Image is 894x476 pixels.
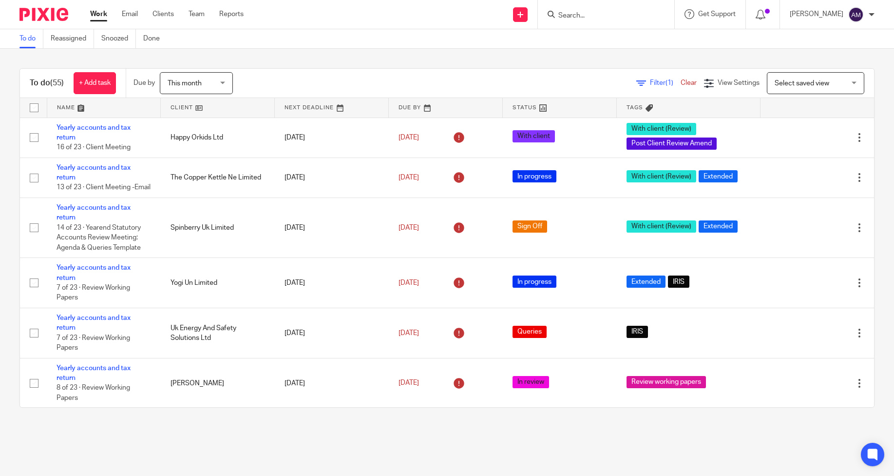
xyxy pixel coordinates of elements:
[50,79,64,87] span: (55)
[275,118,389,158] td: [DATE]
[848,7,864,22] img: svg%3E
[275,358,389,408] td: [DATE]
[143,29,167,48] a: Done
[19,8,68,21] img: Pixie
[627,138,717,150] span: Post Client Review Amend
[161,358,275,408] td: [PERSON_NAME]
[275,258,389,308] td: [DATE]
[681,79,697,86] a: Clear
[57,164,131,181] a: Yearly accounts and tax return
[699,170,738,182] span: Extended
[101,29,136,48] a: Snoozed
[718,79,760,86] span: View Settings
[57,385,130,402] span: 8 of 23 · Review Working Papers
[513,220,547,233] span: Sign Off
[627,376,706,388] span: Review working papers
[57,365,131,381] a: Yearly accounts and tax return
[399,330,419,337] span: [DATE]
[666,79,673,86] span: (1)
[627,123,696,135] span: With client (Review)
[57,264,131,281] a: Yearly accounts and tax return
[399,380,419,387] span: [DATE]
[275,308,389,358] td: [DATE]
[275,158,389,198] td: [DATE]
[513,326,547,338] span: Queries
[57,335,130,352] span: 7 of 23 · Review Working Papers
[627,105,643,110] span: Tags
[161,308,275,358] td: Uk Energy And Safety Solutions Ltd
[152,9,174,19] a: Clients
[399,279,419,286] span: [DATE]
[30,78,64,88] h1: To do
[57,124,131,141] a: Yearly accounts and tax return
[161,258,275,308] td: Yogi Un Limited
[161,118,275,158] td: Happy Orkids Ltd
[168,80,202,87] span: This month
[513,376,549,388] span: In review
[650,79,681,86] span: Filter
[161,198,275,258] td: Spinberry Uk Limited
[399,134,419,141] span: [DATE]
[57,184,151,191] span: 13 of 23 · Client Meeting -Email
[699,220,738,233] span: Extended
[790,9,843,19] p: [PERSON_NAME]
[57,284,130,301] span: 7 of 23 · Review Working Papers
[189,9,205,19] a: Team
[275,198,389,258] td: [DATE]
[219,9,244,19] a: Reports
[57,204,131,221] a: Yearly accounts and tax return
[668,276,689,288] span: IRIS
[161,158,275,198] td: The Copper Kettle Ne Limited
[399,224,419,231] span: [DATE]
[57,315,131,331] a: Yearly accounts and tax return
[627,276,666,288] span: Extended
[57,144,131,151] span: 16 of 23 · Client Meeting
[513,276,556,288] span: In progress
[133,78,155,88] p: Due by
[557,12,645,20] input: Search
[627,220,696,233] span: With client (Review)
[74,72,116,94] a: + Add task
[513,170,556,182] span: In progress
[627,170,696,182] span: With client (Review)
[19,29,43,48] a: To do
[57,224,141,251] span: 14 of 23 · Yearend Statutory Accounts Review Meeting: Agenda & Queries Template
[399,174,419,181] span: [DATE]
[627,326,648,338] span: IRIS
[513,130,555,142] span: With client
[90,9,107,19] a: Work
[698,11,736,18] span: Get Support
[122,9,138,19] a: Email
[51,29,94,48] a: Reassigned
[775,80,829,87] span: Select saved view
